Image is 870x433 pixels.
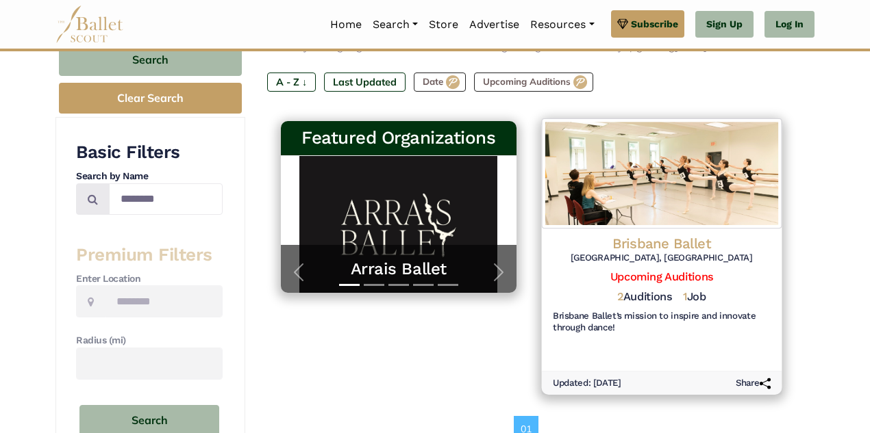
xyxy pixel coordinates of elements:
h5: Auditions [617,291,671,305]
a: Search [367,10,423,39]
label: Last Updated [324,73,406,92]
h5: Job [682,291,706,305]
h4: Radius (mi) [76,334,223,347]
label: Upcoming Auditions [474,73,593,92]
h3: Featured Organizations [292,127,506,150]
a: Arrais Ballet [295,259,503,280]
a: Sign Up [695,11,754,38]
a: Subscribe [611,10,684,38]
h6: Updated: [DATE] [552,378,621,389]
a: Resources [525,10,599,39]
button: Slide 3 [388,277,409,293]
img: gem.svg [617,16,628,31]
h4: Search by Name [76,170,223,183]
button: Slide 2 [364,277,384,293]
input: Search by names... [109,183,223,215]
label: Date [414,73,466,92]
h3: Premium Filters [76,244,223,267]
input: Location [105,285,223,317]
span: 1 [682,291,686,304]
h6: Share [736,378,771,389]
a: Store [423,10,464,39]
h6: Brisbane Ballet’s mission to inspire and innovate through dance! [552,311,770,334]
a: Home [325,10,367,39]
button: Slide 1 [339,277,360,293]
label: A - Z ↓ [267,73,316,92]
h3: Basic Filters [76,141,223,164]
h4: Enter Location [76,272,223,286]
button: Slide 4 [413,277,434,293]
img: Logo [541,119,781,230]
span: Subscribe [631,16,678,31]
span: 2 [617,291,623,304]
h6: [GEOGRAPHIC_DATA], [GEOGRAPHIC_DATA] [552,253,770,265]
a: Upcoming Auditions [610,270,712,283]
a: Advertise [464,10,525,39]
h4: Brisbane Ballet [552,235,770,253]
a: Log In [765,11,815,38]
button: Clear Search [59,83,242,114]
button: Search [59,44,242,77]
button: Slide 5 [438,277,458,293]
